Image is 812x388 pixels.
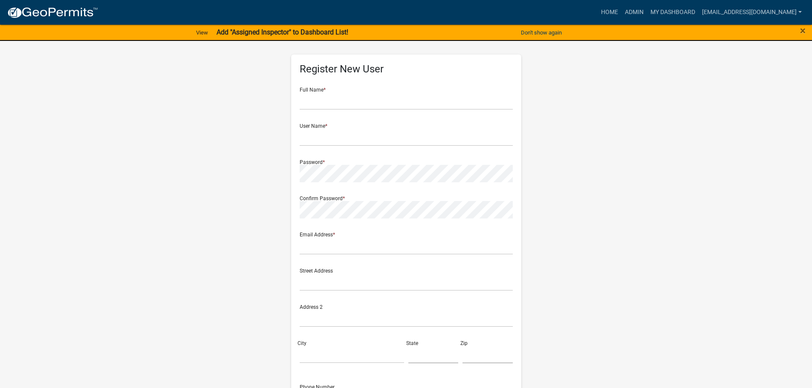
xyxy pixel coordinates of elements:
button: Close [800,26,806,36]
span: × [800,25,806,37]
button: Don't show again [517,26,565,40]
a: Admin [621,4,647,20]
h5: Register New User [300,63,513,75]
a: View [193,26,211,40]
a: My Dashboard [647,4,699,20]
a: Home [598,4,621,20]
a: [EMAIL_ADDRESS][DOMAIN_NAME] [699,4,805,20]
strong: Add "Assigned Inspector" to Dashboard List! [217,28,348,36]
